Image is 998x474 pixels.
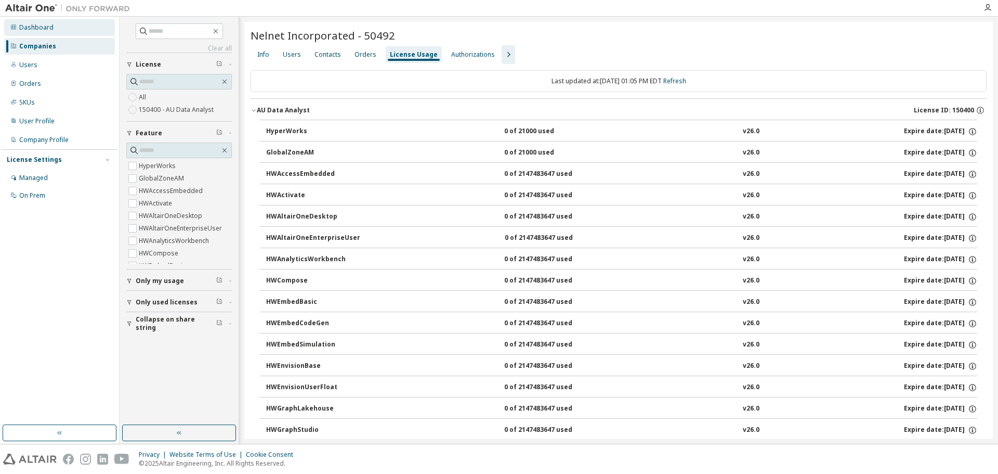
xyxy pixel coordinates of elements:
[266,319,360,328] div: HWEmbedCodeGen
[266,355,977,378] button: HWEnvisionBase0 of 2147483647 usedv26.0Expire date:[DATE]
[743,255,759,264] div: v26.0
[139,197,174,210] label: HWActivate
[266,127,360,136] div: HyperWorks
[136,315,216,332] span: Collapse on share string
[743,298,759,307] div: v26.0
[19,61,37,69] div: Users
[266,212,360,222] div: HWAltairOneDesktop
[504,255,598,264] div: 0 of 2147483647 used
[216,129,222,137] span: Clear filter
[504,170,598,179] div: 0 of 2147483647 used
[283,50,301,59] div: Users
[266,362,360,371] div: HWEnvisionBase
[266,142,977,164] button: GlobalZoneAM0 of 21000 usedv26.0Expire date:[DATE]
[904,212,977,222] div: Expire date: [DATE]
[3,454,57,465] img: altair_logo.svg
[5,3,135,14] img: Altair One
[257,106,310,114] div: AU Data Analyst
[216,60,222,69] span: Clear filter
[743,234,759,243] div: v26.0
[504,362,598,371] div: 0 of 2147483647 used
[743,319,759,328] div: v26.0
[139,172,186,185] label: GlobalZoneAM
[139,235,211,247] label: HWAnalyticsWorkbench
[216,277,222,285] span: Clear filter
[505,234,598,243] div: 0 of 2147483647 used
[266,255,360,264] div: HWAnalyticsWorkbench
[504,298,598,307] div: 0 of 2147483647 used
[97,454,108,465] img: linkedin.svg
[914,106,974,114] span: License ID: 150400
[19,23,54,32] div: Dashboard
[904,148,977,158] div: Expire date: [DATE]
[663,76,686,85] a: Refresh
[136,129,162,137] span: Feature
[266,227,977,250] button: HWAltairOneEnterpriseUser0 of 2147483647 usedv26.0Expire date:[DATE]
[19,174,48,182] div: Managed
[266,163,977,186] button: HWAccessEmbedded0 of 2147483647 usedv26.0Expire date:[DATE]
[266,426,360,435] div: HWGraphStudio
[904,340,977,350] div: Expire date: [DATE]
[266,148,360,158] div: GlobalZoneAM
[743,426,759,435] div: v26.0
[126,44,232,53] a: Clear all
[251,99,987,122] button: AU Data AnalystLicense ID: 150400
[904,170,977,179] div: Expire date: [DATE]
[504,404,598,414] div: 0 of 2147483647 used
[504,319,598,328] div: 0 of 2147483647 used
[19,80,41,88] div: Orders
[504,127,598,136] div: 0 of 21000 used
[19,191,45,200] div: On Prem
[904,404,977,414] div: Expire date: [DATE]
[451,50,495,59] div: Authorizations
[390,50,438,59] div: License Usage
[266,398,977,420] button: HWGraphLakehouse0 of 2147483647 usedv26.0Expire date:[DATE]
[904,191,977,200] div: Expire date: [DATE]
[266,419,977,442] button: HWGraphStudio0 of 2147483647 usedv26.0Expire date:[DATE]
[139,185,205,197] label: HWAccessEmbedded
[136,298,198,306] span: Only used licenses
[251,70,987,92] div: Last updated at: [DATE] 01:05 PM EDT
[216,298,222,306] span: Clear filter
[743,404,759,414] div: v26.0
[266,404,360,414] div: HWGraphLakehouse
[19,98,35,107] div: SKUs
[743,383,759,392] div: v26.0
[139,160,178,172] label: HyperWorks
[246,451,299,459] div: Cookie Consent
[504,340,598,350] div: 0 of 2147483647 used
[7,156,62,164] div: License Settings
[743,127,759,136] div: v26.0
[139,459,299,468] p: © 2025 Altair Engineering, Inc. All Rights Reserved.
[904,319,977,328] div: Expire date: [DATE]
[266,340,360,350] div: HWEmbedSimulation
[216,319,222,328] span: Clear filter
[266,334,977,356] button: HWEmbedSimulation0 of 2147483647 usedv26.0Expire date:[DATE]
[266,383,360,392] div: HWEnvisionUserFloat
[904,127,977,136] div: Expire date: [DATE]
[126,53,232,76] button: License
[504,383,598,392] div: 0 of 2147483647 used
[266,184,977,207] button: HWActivate0 of 2147483647 usedv26.0Expire date:[DATE]
[266,291,977,314] button: HWEmbedBasic0 of 2147483647 usedv26.0Expire date:[DATE]
[126,270,232,292] button: Only my usage
[904,362,977,371] div: Expire date: [DATE]
[139,260,188,272] label: HWEmbedBasic
[136,60,161,69] span: License
[266,376,977,399] button: HWEnvisionUserFloat0 of 2147483647 usedv26.0Expire date:[DATE]
[257,50,269,59] div: Info
[136,277,184,285] span: Only my usage
[266,276,360,286] div: HWCompose
[266,298,360,307] div: HWEmbedBasic
[266,206,977,228] button: HWAltairOneDesktop0 of 2147483647 usedv26.0Expire date:[DATE]
[266,120,977,143] button: HyperWorks0 of 21000 usedv26.0Expire date:[DATE]
[126,312,232,335] button: Collapse on share string
[80,454,91,465] img: instagram.svg
[251,28,395,43] span: Nelnet Incorporated - 50492
[266,191,360,200] div: HWActivate
[139,247,180,260] label: HWCompose
[354,50,376,59] div: Orders
[743,362,759,371] div: v26.0
[504,276,598,286] div: 0 of 2147483647 used
[743,212,759,222] div: v26.0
